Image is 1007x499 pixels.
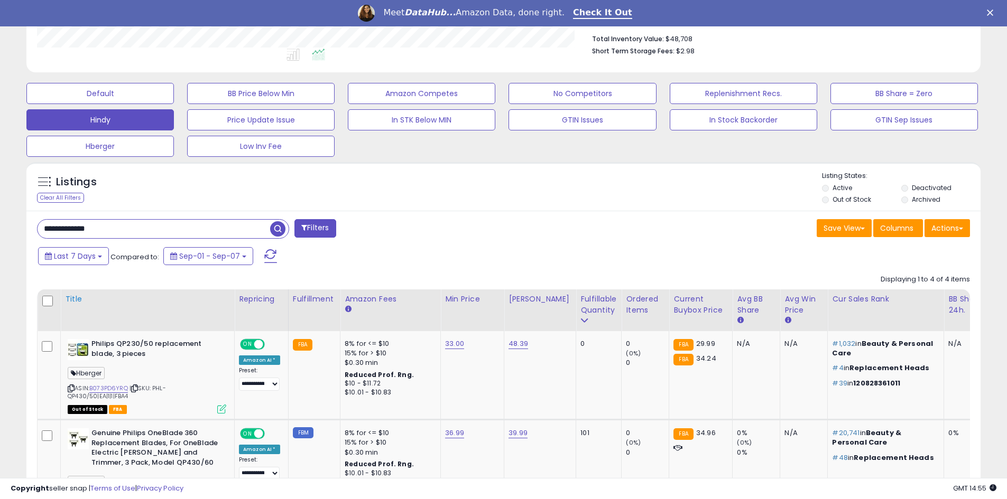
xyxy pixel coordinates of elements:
div: 15% for > $10 [345,438,432,447]
a: 33.00 [445,338,464,349]
button: Hberger [26,136,174,157]
span: #4 [832,363,843,373]
small: Avg Win Price. [784,316,791,325]
img: Profile image for Georgie [358,5,375,22]
button: Default [26,83,174,104]
div: 0 [626,358,669,368]
a: Check It Out [573,7,632,19]
div: 0% [737,448,780,457]
span: 34.96 [696,428,716,438]
span: 2025-09-15 14:55 GMT [953,483,996,493]
button: Save View [817,219,872,237]
div: BB Share 24h. [948,294,987,316]
span: Beauty & Personal Care [832,428,901,447]
div: 0 [626,448,669,457]
i: DataHub... [404,7,456,17]
p: in [832,428,936,447]
div: Title [65,294,230,305]
div: N/A [784,339,819,349]
span: #48 [832,453,847,463]
button: In Stock Backorder [670,109,817,130]
span: ON [241,340,254,349]
small: Avg BB Share. [737,316,743,325]
a: 36.99 [445,428,464,438]
b: Total Inventory Value: [592,34,664,43]
div: $10 - $11.72 [345,379,432,388]
a: 48.39 [509,338,528,349]
div: Min Price [445,294,500,305]
div: Meet Amazon Data, done right. [383,7,565,18]
p: in [832,363,936,373]
div: N/A [784,428,819,438]
div: Amazon AI * [239,355,280,365]
div: seller snap | | [11,484,183,494]
div: Amazon AI * [239,445,280,454]
small: Amazon Fees. [345,305,351,314]
button: In STK Below MIN [348,109,495,130]
span: Replacement Heads [854,453,934,463]
b: Reduced Prof. Rng. [345,459,414,468]
div: ASIN: [68,339,226,412]
label: Deactivated [912,183,951,192]
div: Clear All Filters [37,193,84,203]
button: Filters [294,219,336,238]
div: Repricing [239,294,284,305]
a: Privacy Policy [137,483,183,493]
div: Avg Win Price [784,294,823,316]
p: Listing States: [822,171,981,181]
b: Genuine Philips OneBlade 360 Replacement Blades, For OneBlade Electric [PERSON_NAME] and Trimmer,... [91,428,220,470]
span: FBA [109,405,127,414]
small: FBA [293,339,312,351]
button: BB Price Below Min [187,83,335,104]
div: 0% [948,428,983,438]
span: All listings that are currently out of stock and unavailable for purchase on Amazon [68,405,107,414]
div: Ordered Items [626,294,664,316]
a: 39.99 [509,428,528,438]
span: Hberger [68,367,105,379]
div: $0.30 min [345,448,432,457]
div: N/A [737,339,772,349]
a: B073PD6YRQ [89,384,128,393]
span: Columns [880,223,913,233]
div: Fulfillment [293,294,336,305]
img: 41uDdiMmI1L._SL40_.jpg [68,339,89,360]
button: Replenishment Recs. [670,83,817,104]
b: Reduced Prof. Rng. [345,370,414,379]
p: in [832,453,936,463]
div: Close [987,10,997,16]
span: Beauty & Personal Care [832,338,933,358]
li: $48,708 [592,32,962,44]
label: Out of Stock [833,195,871,204]
div: 0 [626,428,669,438]
div: 0 [580,339,613,349]
div: Current Buybox Price [673,294,728,316]
small: FBM [293,427,313,438]
button: Low Inv Fee [187,136,335,157]
a: Terms of Use [90,483,135,493]
label: Archived [912,195,940,204]
span: Compared to: [110,252,159,262]
div: Avg BB Share [737,294,775,316]
span: #39 [832,378,847,388]
strong: Copyright [11,483,49,493]
small: (0%) [626,438,641,447]
small: FBA [673,428,693,440]
div: 8% for <= $10 [345,428,432,438]
span: #1,032 [832,338,855,349]
span: 34.24 [696,353,716,363]
button: Actions [925,219,970,237]
div: $0.30 min [345,358,432,368]
span: Replacement Heads [849,363,930,373]
button: BB Share = Zero [830,83,978,104]
p: in [832,339,936,358]
button: Last 7 Days [38,247,109,265]
small: (0%) [737,438,752,447]
button: Hindy [26,109,174,130]
span: $2.98 [676,46,695,56]
div: Fulfillable Quantity [580,294,617,316]
button: Sep-01 - Sep-07 [163,247,253,265]
div: 15% for > $10 [345,349,432,358]
div: N/A [948,339,983,349]
button: GTIN Sep Issues [830,109,978,130]
span: #20,741 [832,428,860,438]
